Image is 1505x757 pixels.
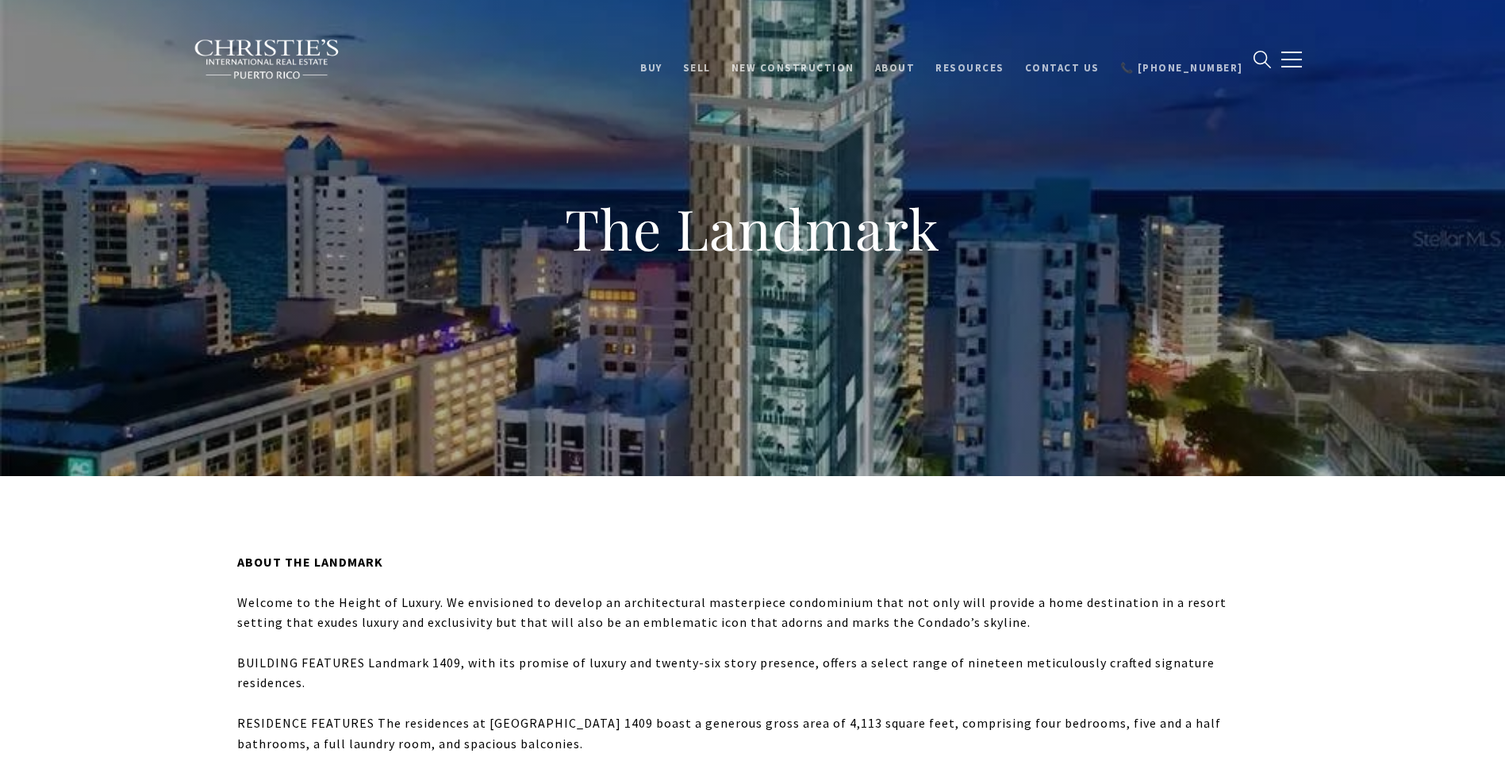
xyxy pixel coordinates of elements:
[673,44,721,74] a: SELL
[1025,52,1100,65] span: Contact Us
[865,44,926,74] a: About
[731,52,854,65] span: New Construction
[237,593,1269,633] p: Welcome to the Height of Luxury. We envisioned to develop an architectural masterpiece condominiu...
[1120,52,1243,65] span: 📞 [PHONE_NUMBER]
[436,194,1070,263] h1: The Landmark
[237,653,1269,694] p: BUILDING FEATURES Landmark 1409, with its promise of luxury and twenty-six story presence, offers...
[1110,44,1254,74] a: 📞 [PHONE_NUMBER]
[630,44,673,74] a: BUY
[237,554,383,570] strong: ABOUT THE LANDMARK
[237,713,1269,754] p: RESIDENCE FEATURES The residences at [GEOGRAPHIC_DATA] 1409 boast a generous gross area of 4,113 ...
[194,39,341,80] img: Christie's International Real Estate black text logo
[925,44,1015,74] a: Resources
[721,44,865,74] a: New Construction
